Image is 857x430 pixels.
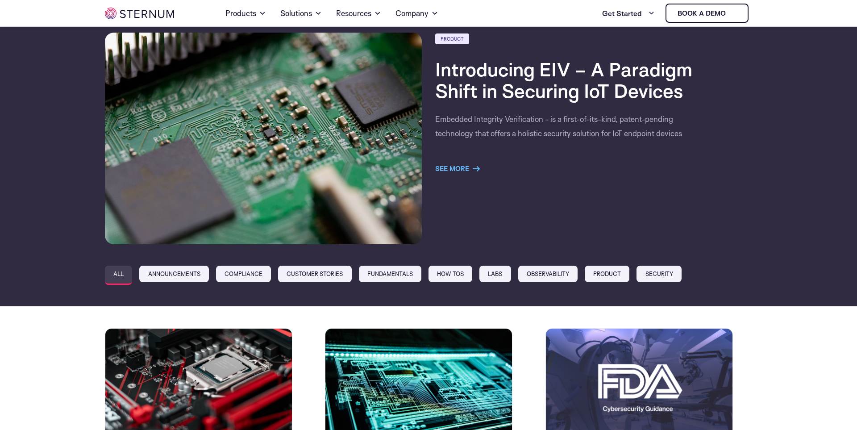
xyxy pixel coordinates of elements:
[280,1,322,26] a: Solutions
[395,1,438,26] a: Company
[435,163,480,174] a: See more
[336,1,381,26] a: Resources
[105,266,132,285] a: All
[435,57,692,102] a: Introducing EIV – A Paradigm Shift in Securing IoT Devices
[225,1,266,26] a: Products
[105,8,174,19] img: sternum iot
[435,33,469,44] a: Product
[602,4,655,22] a: Get Started
[139,266,208,282] a: Announcements
[428,266,472,282] a: How Tos
[216,266,271,282] a: Compliance
[359,266,421,282] a: Fundamentals
[479,266,511,282] a: Labs
[637,266,681,282] a: Security
[666,4,749,23] a: Book a demo
[435,112,697,141] p: Embedded Integrity Verification - is a first-of-its-kind, patent-pending technology that offers a...
[729,10,736,17] img: sternum iot
[585,266,629,282] a: Product
[518,266,578,282] a: Observability
[105,33,422,244] img: Introducing EIV – A Paradigm Shift in Securing IoT Devices
[278,266,351,282] a: Customer Stories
